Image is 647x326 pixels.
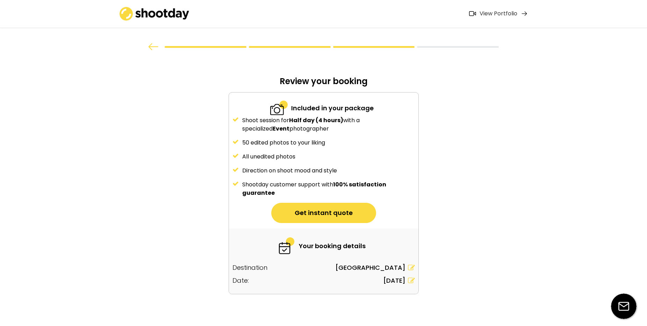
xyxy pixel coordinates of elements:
div: Included in your package [291,103,374,113]
div: Date: [232,276,249,285]
img: arrow%20back.svg [148,43,159,50]
strong: 100% satisfaction guarantee [242,180,387,197]
div: Shootday customer support with [242,180,415,197]
div: Your booking details [299,241,366,251]
strong: Event [273,125,289,133]
div: Review your booking [229,76,419,92]
div: Direction on shoot mood and style [242,166,415,175]
div: All unedited photos [242,153,415,161]
img: shootday_logo.png [120,7,189,21]
img: Icon%20feather-video%402x.png [469,11,476,16]
div: 50 edited photos to your liking [242,139,415,147]
div: Destination [232,263,267,272]
div: View Portfolio [480,10,517,17]
div: [GEOGRAPHIC_DATA] [335,263,405,272]
strong: Half day (4 hours) [289,116,343,124]
div: Shoot session for with a specialized photographer [242,116,415,133]
img: email-icon%20%281%29.svg [611,294,637,319]
img: 2-specialized.svg [270,99,288,116]
img: 6-fast.svg [278,237,295,254]
div: [DATE] [383,276,405,285]
button: Get instant quote [271,203,376,223]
